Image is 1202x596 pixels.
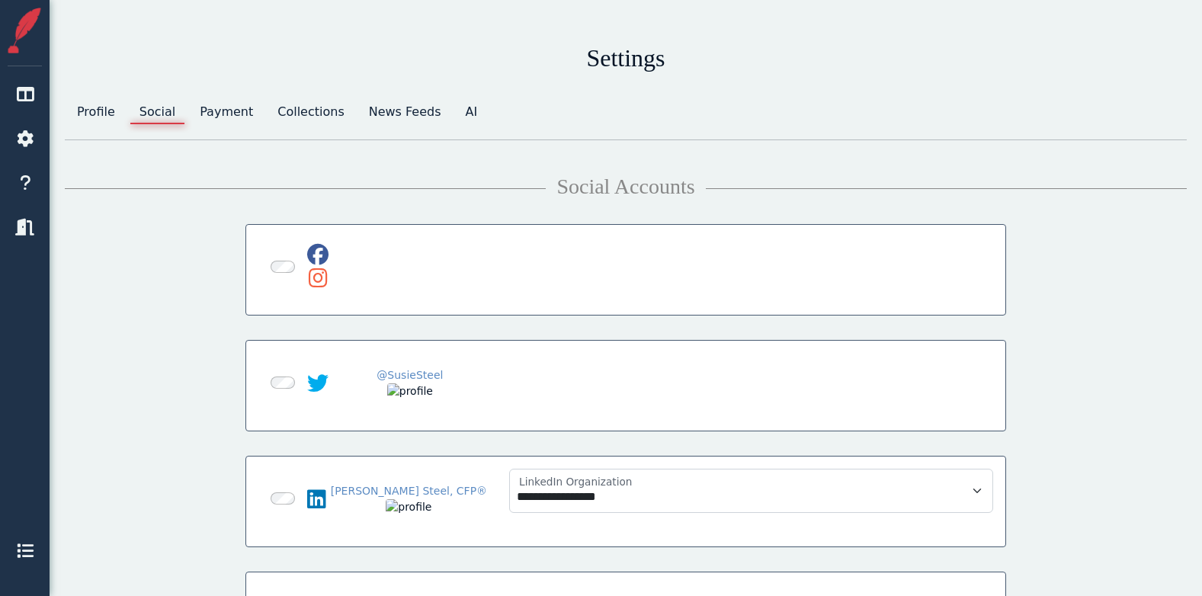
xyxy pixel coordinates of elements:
[65,97,127,127] a: Profile
[265,97,356,127] a: Collections
[377,369,443,381] a: @SusieSteel
[65,174,1187,200] h3: Social Accounts
[387,383,433,399] img: profile
[386,499,431,515] img: profile
[1137,527,1191,585] iframe: Chat
[127,97,188,127] a: Social
[65,43,1187,72] h2: Settings
[331,485,487,497] a: [PERSON_NAME] Steel, CFP®
[2,8,47,53] img: Storiful Square
[188,97,265,127] a: Payment
[454,97,490,127] a: AI
[357,97,454,127] a: News Feeds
